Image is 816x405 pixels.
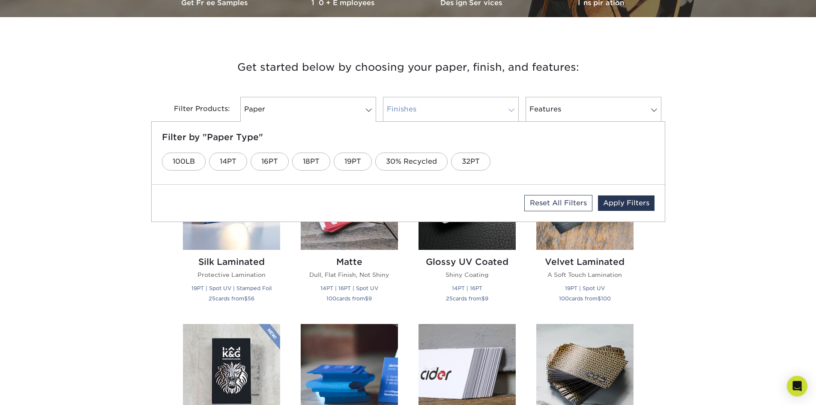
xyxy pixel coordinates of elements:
[375,153,448,171] a: 30% Recycled
[191,285,272,291] small: 19PT | Spot UV | Stamped Foil
[183,153,280,313] a: Silk Laminated Business Cards Silk Laminated Protective Lamination 19PT | Spot UV | Stamped Foil ...
[559,295,569,302] span: 100
[334,153,372,171] a: 19PT
[526,97,661,122] a: Features
[446,295,453,302] span: 25
[301,270,398,279] p: Dull, Flat Finish, Not Shiny
[209,295,215,302] span: 25
[151,97,237,122] div: Filter Products:
[320,285,378,291] small: 14PT | 16PT | Spot UV
[446,295,488,302] small: cards from
[251,153,289,171] a: 16PT
[240,97,376,122] a: Paper
[326,295,372,302] small: cards from
[162,153,206,171] a: 100LB
[485,295,488,302] span: 9
[536,153,634,313] a: Velvet Laminated Business Cards Velvet Laminated A Soft Touch Lamination 19PT | Spot UV 100cards ...
[418,270,516,279] p: Shiny Coating
[365,295,368,302] span: $
[326,295,336,302] span: 100
[158,48,659,87] h3: Get started below by choosing your paper, finish, and features:
[368,295,372,302] span: 9
[598,195,655,211] a: Apply Filters
[301,257,398,267] h2: Matte
[209,153,247,171] a: 14PT
[244,295,248,302] span: $
[524,195,592,211] a: Reset All Filters
[481,295,485,302] span: $
[418,153,516,313] a: Glossy UV Coated Business Cards Glossy UV Coated Shiny Coating 14PT | 16PT 25cards from$9
[787,376,807,396] div: Open Intercom Messenger
[559,295,611,302] small: cards from
[536,257,634,267] h2: Velvet Laminated
[248,295,254,302] span: 56
[451,153,490,171] a: 32PT
[418,257,516,267] h2: Glossy UV Coated
[301,153,398,313] a: Matte Business Cards Matte Dull, Flat Finish, Not Shiny 14PT | 16PT | Spot UV 100cards from$9
[565,285,605,291] small: 19PT | Spot UV
[601,295,611,302] span: 100
[162,132,655,142] h5: Filter by "Paper Type"
[452,285,482,291] small: 14PT | 16PT
[383,97,519,122] a: Finishes
[598,295,601,302] span: $
[183,270,280,279] p: Protective Lamination
[292,153,330,171] a: 18PT
[209,295,254,302] small: cards from
[183,257,280,267] h2: Silk Laminated
[259,324,280,350] img: New Product
[536,270,634,279] p: A Soft Touch Lamination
